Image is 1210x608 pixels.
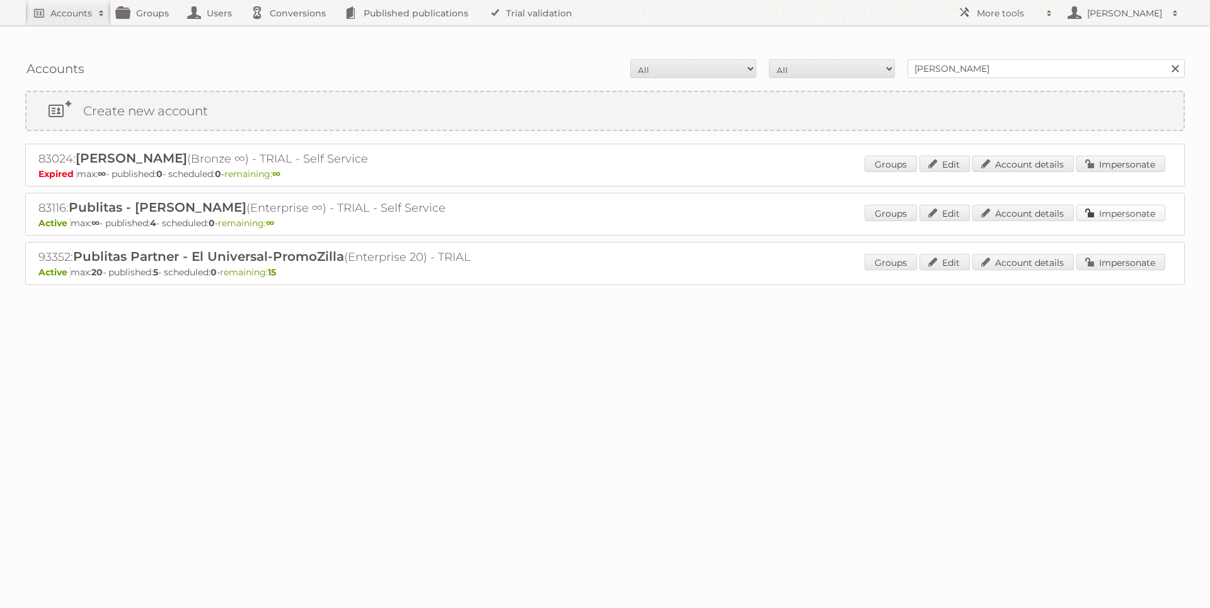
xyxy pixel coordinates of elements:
a: Groups [865,205,917,221]
span: Expired [38,168,77,180]
strong: 0 [215,168,221,180]
span: remaining: [224,168,280,180]
a: Groups [865,156,917,172]
span: Publitas Partner - El Universal-PromoZilla [73,249,344,264]
a: Impersonate [1076,156,1165,172]
span: [PERSON_NAME] [76,151,187,166]
h2: More tools [977,7,1040,20]
strong: ∞ [266,217,274,229]
span: remaining: [218,217,274,229]
a: Account details [972,205,1074,221]
strong: ∞ [91,217,100,229]
strong: ∞ [98,168,106,180]
strong: 0 [156,168,163,180]
strong: 0 [209,217,215,229]
h2: 93352: (Enterprise 20) - TRIAL [38,249,480,265]
a: Account details [972,254,1074,270]
h2: 83116: (Enterprise ∞) - TRIAL - Self Service [38,200,480,216]
strong: ∞ [272,168,280,180]
span: Active [38,217,71,229]
a: Edit [919,156,970,172]
h2: Accounts [50,7,92,20]
strong: 5 [153,267,158,278]
span: Active [38,267,71,278]
strong: 0 [210,267,217,278]
a: Impersonate [1076,254,1165,270]
span: remaining: [220,267,276,278]
strong: 20 [91,267,103,278]
h2: 83024: (Bronze ∞) - TRIAL - Self Service [38,151,480,167]
a: Account details [972,156,1074,172]
a: Edit [919,254,970,270]
h2: [PERSON_NAME] [1084,7,1166,20]
a: Create new account [26,92,1184,130]
p: max: - published: - scheduled: - [38,217,1172,229]
p: max: - published: - scheduled: - [38,267,1172,278]
strong: 15 [268,267,276,278]
p: max: - published: - scheduled: - [38,168,1172,180]
span: Publitas - [PERSON_NAME] [69,200,246,215]
a: Groups [865,254,917,270]
strong: 4 [150,217,156,229]
a: Impersonate [1076,205,1165,221]
a: Edit [919,205,970,221]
